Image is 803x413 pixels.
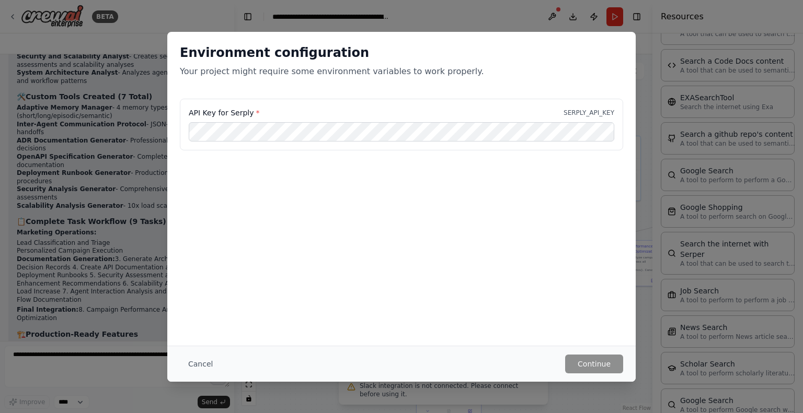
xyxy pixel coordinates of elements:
[565,355,623,373] button: Continue
[180,355,221,373] button: Cancel
[180,65,623,78] p: Your project might require some environment variables to work properly.
[180,44,623,61] h2: Environment configuration
[564,109,614,117] p: SERPLY_API_KEY
[189,108,259,118] label: API Key for Serply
